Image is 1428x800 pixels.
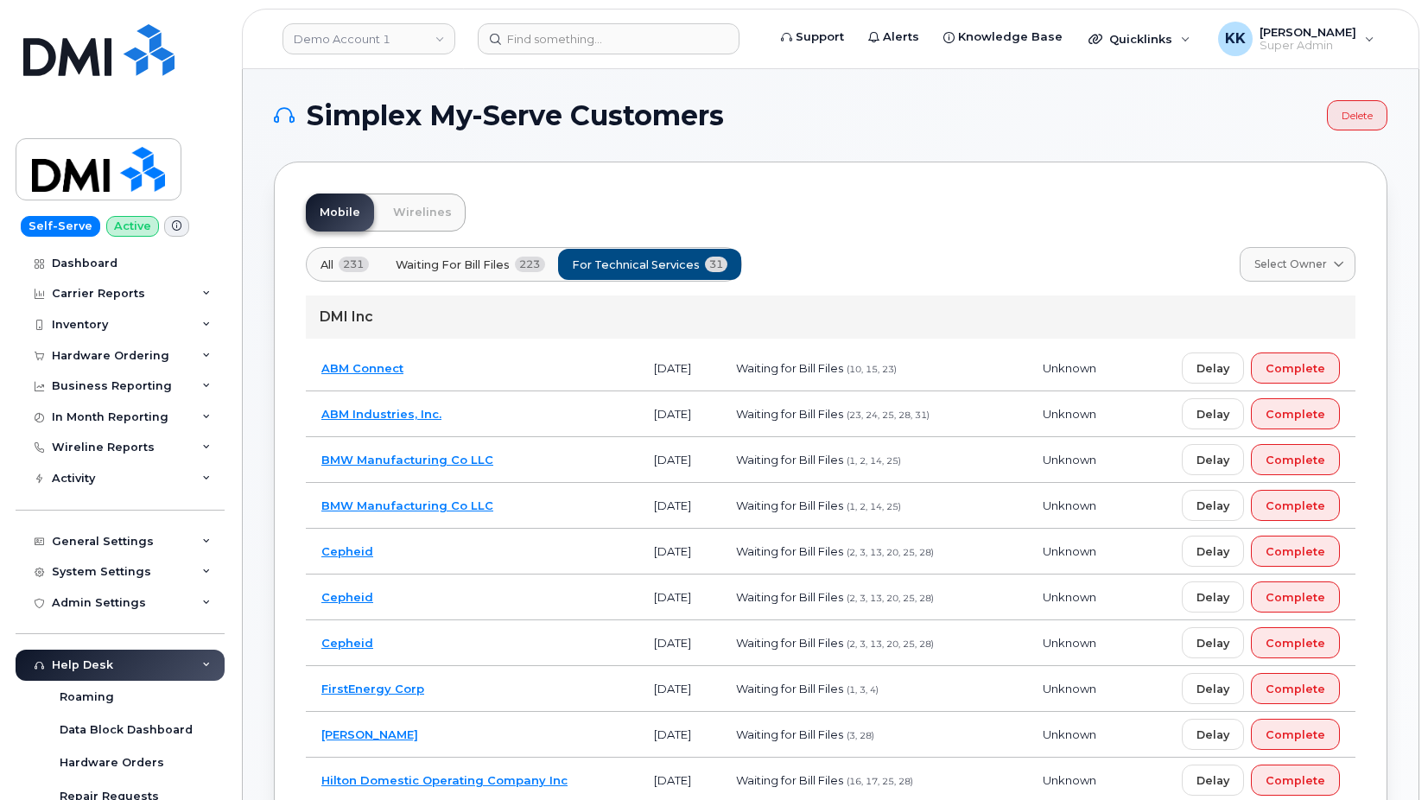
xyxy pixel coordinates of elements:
a: Hilton Domestic Operating Company Inc [321,773,568,787]
a: Select Owner [1240,247,1355,282]
button: Complete [1251,719,1340,750]
span: Delay [1196,681,1229,697]
td: [DATE] [638,437,720,483]
span: Delay [1196,635,1229,651]
span: Select Owner [1254,257,1327,272]
span: Simplex My-Serve Customers [307,103,724,129]
button: Complete [1251,581,1340,613]
span: Complete [1266,406,1325,422]
span: (2, 3, 13, 20, 25, 28) [847,593,934,604]
button: Delay [1182,765,1244,796]
a: ABM Connect [321,361,403,375]
span: Delay [1196,727,1229,743]
span: Unknown [1043,361,1096,375]
span: Waiting for Bill Files [736,590,843,604]
button: Delay [1182,719,1244,750]
span: (3, 28) [847,730,874,741]
button: Complete [1251,444,1340,475]
span: (16, 17, 25, 28) [847,776,913,787]
button: Complete [1251,352,1340,384]
button: Delay [1182,398,1244,429]
a: Mobile [306,194,374,232]
span: Waiting for Bill Files [736,498,843,512]
button: Complete [1251,536,1340,567]
button: Delay [1182,444,1244,475]
span: Unknown [1043,636,1096,650]
span: All [321,257,333,273]
a: Wirelines [379,194,466,232]
td: [DATE] [638,666,720,712]
span: 231 [339,257,369,272]
button: Complete [1251,673,1340,704]
span: Complete [1266,498,1325,514]
span: Unknown [1043,453,1096,467]
button: Delay [1182,352,1244,384]
span: Delay [1196,452,1229,468]
span: Unknown [1043,773,1096,787]
button: Delay [1182,536,1244,567]
button: Delay [1182,627,1244,658]
button: Delay [1182,490,1244,521]
span: Waiting for Bill Files [736,453,843,467]
td: [DATE] [638,346,720,391]
span: Delay [1196,406,1229,422]
a: BMW Manufacturing Co LLC [321,453,493,467]
a: Cepheid [321,590,373,604]
span: Complete [1266,727,1325,743]
button: Complete [1251,627,1340,658]
div: DMI Inc [306,295,1355,339]
span: Waiting for Bill Files [736,361,843,375]
button: Delay [1182,581,1244,613]
span: 223 [515,257,545,272]
span: (10, 15, 23) [847,364,897,375]
span: Complete [1266,360,1325,377]
span: (2, 3, 13, 20, 25, 28) [847,547,934,558]
span: Unknown [1043,544,1096,558]
a: BMW Manufacturing Co LLC [321,498,493,512]
span: Delay [1196,360,1229,377]
td: [DATE] [638,575,720,620]
span: Unknown [1043,590,1096,604]
span: Waiting for Bill Files [736,636,843,650]
span: Waiting for Bill Files [396,257,510,273]
span: (2, 3, 13, 20, 25, 28) [847,638,934,650]
a: Cepheid [321,544,373,558]
button: Complete [1251,765,1340,796]
span: Waiting for Bill Files [736,773,843,787]
span: (23, 24, 25, 28, 31) [847,410,930,421]
td: [DATE] [638,391,720,437]
span: (1, 2, 14, 25) [847,501,901,512]
span: Unknown [1043,498,1096,512]
span: Waiting for Bill Files [736,544,843,558]
a: Cepheid [321,636,373,650]
a: [PERSON_NAME] [321,727,418,741]
span: Delay [1196,498,1229,514]
span: Complete [1266,772,1325,789]
a: Delete [1327,100,1387,130]
span: Unknown [1043,407,1096,421]
span: Delay [1196,772,1229,789]
span: Delay [1196,589,1229,606]
span: Complete [1266,589,1325,606]
span: Complete [1266,635,1325,651]
td: [DATE] [638,620,720,666]
span: Complete [1266,543,1325,560]
button: Complete [1251,398,1340,429]
span: Complete [1266,681,1325,697]
span: Waiting for Bill Files [736,407,843,421]
span: Unknown [1043,727,1096,741]
a: ABM Industries, Inc. [321,407,441,421]
span: Delay [1196,543,1229,560]
td: [DATE] [638,529,720,575]
span: Unknown [1043,682,1096,695]
span: (1, 2, 14, 25) [847,455,901,467]
span: Waiting for Bill Files [736,682,843,695]
button: Delay [1182,673,1244,704]
span: Waiting for Bill Files [736,727,843,741]
td: [DATE] [638,712,720,758]
span: (1, 3, 4) [847,684,879,695]
td: [DATE] [638,483,720,529]
button: Complete [1251,490,1340,521]
span: Complete [1266,452,1325,468]
a: FirstEnergy Corp [321,682,424,695]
